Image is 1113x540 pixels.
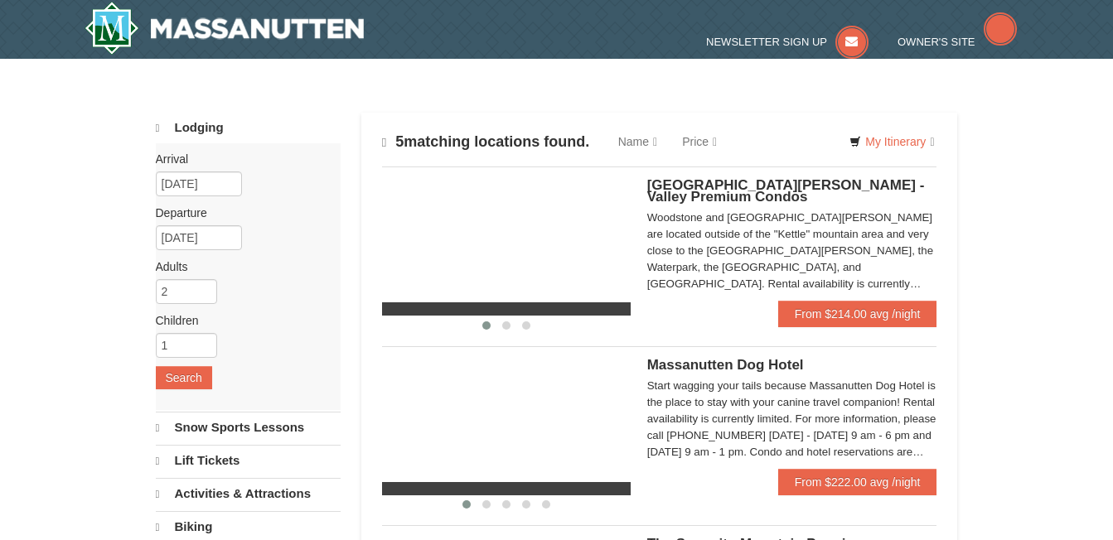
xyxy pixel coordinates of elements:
div: Woodstone and [GEOGRAPHIC_DATA][PERSON_NAME] are located outside of the "Kettle" mountain area an... [647,210,937,292]
a: Snow Sports Lessons [156,412,341,443]
a: From $214.00 avg /night [778,301,937,327]
span: Massanutten Dog Hotel [647,357,804,373]
label: Children [156,312,328,329]
span: 5 [395,133,404,150]
a: My Itinerary [839,129,945,154]
a: Price [670,125,729,158]
div: Start wagging your tails because Massanutten Dog Hotel is the place to stay with your canine trav... [647,378,937,460]
h4: matching locations found. [382,133,590,151]
button: Search [156,366,212,389]
img: Massanutten Resort Logo [85,2,365,55]
label: Arrival [156,151,328,167]
label: Adults [156,258,328,275]
a: Newsletter Sign Up [706,36,869,48]
a: Activities & Attractions [156,478,341,509]
span: [GEOGRAPHIC_DATA][PERSON_NAME] - Valley Premium Condos [647,177,925,205]
a: From $222.00 avg /night [778,469,937,495]
a: Massanutten Resort [85,2,365,55]
a: Owner's Site [898,36,1017,48]
a: Name [606,125,670,158]
a: Lodging [156,113,341,143]
span: Newsletter Sign Up [706,36,827,48]
label: Departure [156,205,328,221]
span: Owner's Site [898,36,975,48]
a: Lift Tickets [156,445,341,476]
